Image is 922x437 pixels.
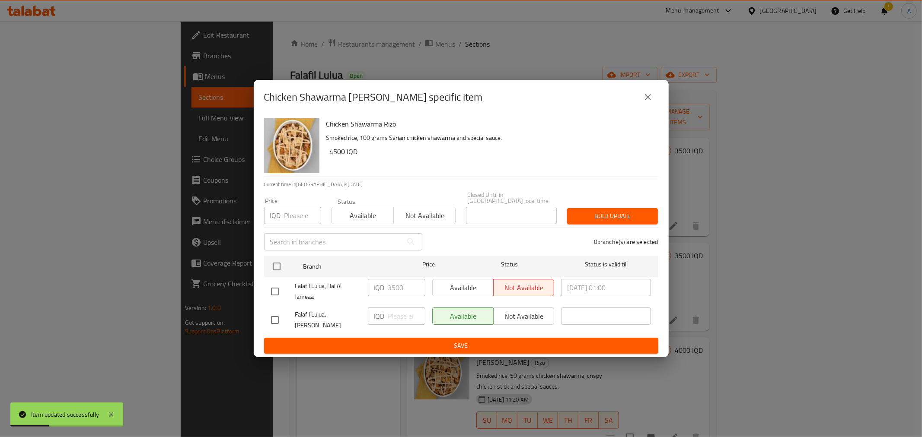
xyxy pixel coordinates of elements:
[303,261,393,272] span: Branch
[393,207,456,224] button: Not available
[374,311,385,321] p: IQD
[295,281,361,302] span: Falafil Lulua, Hai Al Jameaa
[264,90,483,104] h2: Chicken Shawarma [PERSON_NAME] specific item
[326,118,651,130] h6: Chicken Shawarma Rizo
[326,133,651,143] p: Smoked rice, 100 grams Syrian chicken shawarma and special sauce.
[284,207,321,224] input: Please enter price
[638,87,658,108] button: close
[295,309,361,331] span: Falafil Lulua, [PERSON_NAME]
[400,259,457,270] span: Price
[264,118,319,173] img: Chicken Shawarma Rizo
[594,237,658,246] p: 0 branche(s) are selected
[561,259,651,270] span: Status is valid till
[264,233,402,250] input: Search in branches
[567,208,658,224] button: Bulk update
[270,210,281,221] p: IQD
[264,338,658,354] button: Save
[388,279,425,296] input: Please enter price
[330,146,651,158] h6: 4500 IQD
[264,180,658,188] p: Current time in [GEOGRAPHIC_DATA] is [DATE]
[397,209,452,222] span: Not available
[464,259,554,270] span: Status
[335,209,390,222] span: Available
[332,207,394,224] button: Available
[388,307,425,325] input: Please enter price
[31,410,99,419] div: Item updated successfully
[374,282,385,293] p: IQD
[271,340,651,351] span: Save
[574,211,651,222] span: Bulk update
